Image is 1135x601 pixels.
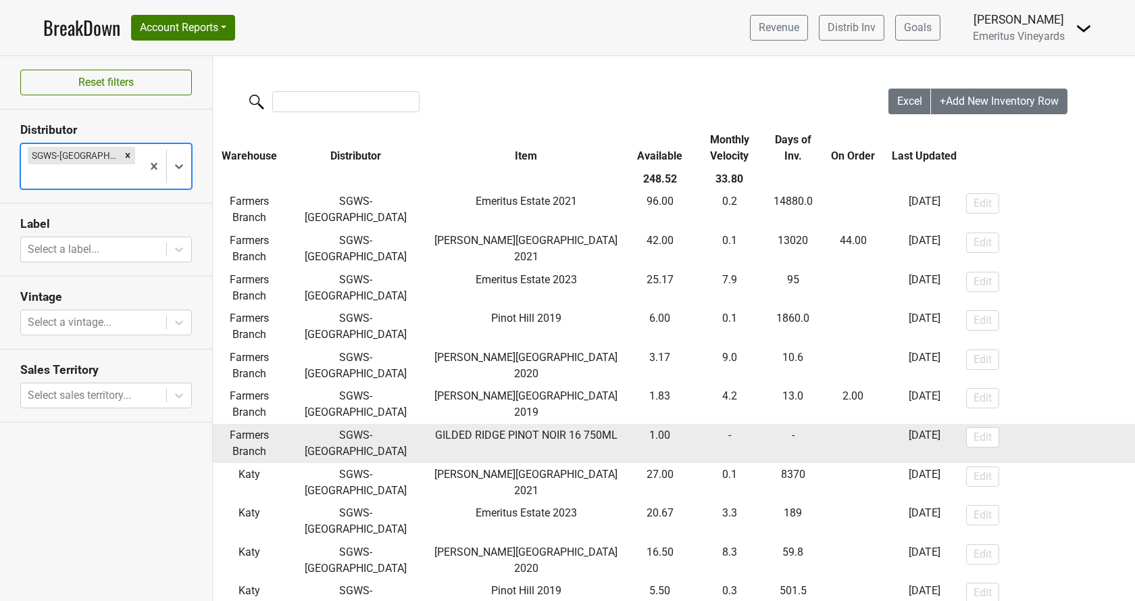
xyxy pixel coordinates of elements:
[886,385,963,425] td: [DATE]
[627,346,693,385] td: 3.17
[973,11,1065,28] div: [PERSON_NAME]
[627,229,693,268] td: 42.00
[693,502,766,541] td: 3.3
[476,195,577,208] span: Emeritus Estate 2021
[693,307,766,346] td: 0.1
[120,147,135,164] div: Remove SGWS-TX
[43,14,120,42] a: BreakDown
[20,123,192,137] h3: Distributor
[820,541,886,580] td: -
[213,541,286,580] td: Katy
[693,229,766,268] td: 0.1
[886,346,963,385] td: [DATE]
[627,385,693,425] td: 1.83
[820,385,886,425] td: -
[693,168,766,191] th: 33.80
[286,346,425,385] td: SGWS-[GEOGRAPHIC_DATA]
[886,307,963,346] td: [DATE]
[886,502,963,541] td: [DATE]
[820,502,886,541] td: -
[966,505,999,525] button: Edit
[766,502,820,541] td: 189
[886,229,963,268] td: [DATE]
[766,385,820,425] td: 13.0
[213,307,286,346] td: Farmers Branch
[286,541,425,580] td: SGWS-[GEOGRAPHIC_DATA]
[966,350,999,370] button: Edit
[491,584,561,597] span: Pinot Hill 2019
[820,307,886,346] td: -
[766,229,820,268] td: 13020
[693,385,766,425] td: 4.2
[886,541,963,580] td: [DATE]
[627,463,693,502] td: 27.00
[966,388,999,408] button: Edit
[627,307,693,346] td: 6.00
[213,502,286,541] td: Katy
[973,30,1065,43] span: Emeritus Vineyards
[888,89,932,114] button: Excel
[213,346,286,385] td: Farmers Branch
[693,541,766,580] td: 8.3
[886,424,963,463] td: [DATE]
[766,424,820,463] td: -
[20,70,192,95] button: Reset filters
[886,463,963,502] td: [DATE]
[131,15,235,41] button: Account Reports
[766,307,820,346] td: 1860.0
[897,95,922,107] span: Excel
[28,147,120,164] div: SGWS-[GEOGRAPHIC_DATA]
[886,191,963,230] td: [DATE]
[766,463,820,502] td: 8370
[766,128,820,168] th: Days of Inv.: activate to sort column ascending
[286,502,425,541] td: SGWS-[GEOGRAPHIC_DATA]
[886,268,963,308] td: [DATE]
[20,217,192,231] h3: Label
[627,424,693,463] td: 1.00
[966,544,999,564] button: Edit
[213,385,286,425] td: Farmers Branch
[693,346,766,385] td: 9.0
[819,15,884,41] a: Distrib Inv
[476,273,577,286] span: Emeritus Estate 2023
[966,466,999,487] button: Edit
[693,128,766,168] th: Monthly Velocity: activate to sort column ascending
[20,290,192,304] h3: Vintage
[820,463,886,502] td: -
[213,268,286,308] td: Farmers Branch
[20,363,192,377] h3: Sales Territory
[966,427,999,448] button: Edit
[966,272,999,292] button: Edit
[766,541,820,580] td: 59.8
[213,229,286,268] td: Farmers Branch
[766,268,820,308] td: 95
[627,128,693,168] th: Available: activate to sort column ascending
[627,191,693,230] td: 96.00
[286,191,425,230] td: SGWS-[GEOGRAPHIC_DATA]
[286,268,425,308] td: SGWS-[GEOGRAPHIC_DATA]
[820,424,886,463] td: -
[476,506,577,519] span: Emeritus Estate 2023
[820,268,886,308] td: -
[966,193,999,214] button: Edit
[1076,20,1092,37] img: Dropdown Menu
[213,424,286,463] td: Farmers Branch
[286,229,425,268] td: SGWS-[GEOGRAPHIC_DATA]
[627,168,693,191] th: 248.52
[286,385,425,425] td: SGWS-[GEOGRAPHIC_DATA]
[820,128,886,168] th: On Order: activate to sort column ascending
[886,128,963,168] th: Last Updated: activate to sort column ascending
[820,229,886,268] td: -
[820,191,886,230] td: -
[286,463,425,502] td: SGWS-[GEOGRAPHIC_DATA]
[434,234,617,263] span: [PERSON_NAME][GEOGRAPHIC_DATA] 2021
[627,502,693,541] td: 20.67
[213,191,286,230] td: Farmers Branch
[940,95,1059,107] span: +Add New Inventory Row
[750,15,808,41] a: Revenue
[425,128,627,168] th: Item: activate to sort column ascending
[286,307,425,346] td: SGWS-[GEOGRAPHIC_DATA]
[895,15,940,41] a: Goals
[434,468,617,497] span: [PERSON_NAME][GEOGRAPHIC_DATA] 2021
[966,233,999,253] button: Edit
